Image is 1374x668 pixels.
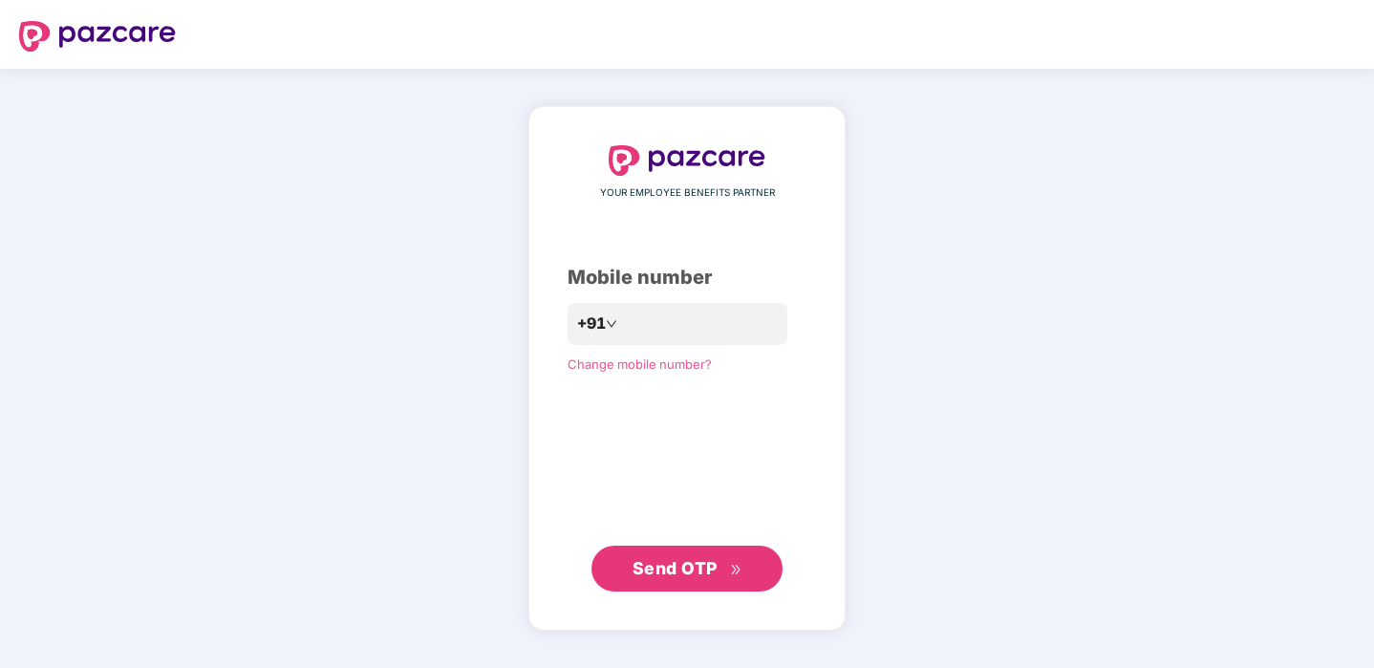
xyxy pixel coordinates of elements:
[577,312,606,335] span: +91
[19,21,176,52] img: logo
[568,263,806,292] div: Mobile number
[633,558,718,578] span: Send OTP
[568,356,712,372] a: Change mobile number?
[591,546,783,592] button: Send OTPdouble-right
[609,145,765,176] img: logo
[606,318,617,330] span: down
[600,185,775,201] span: YOUR EMPLOYEE BENEFITS PARTNER
[730,564,742,576] span: double-right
